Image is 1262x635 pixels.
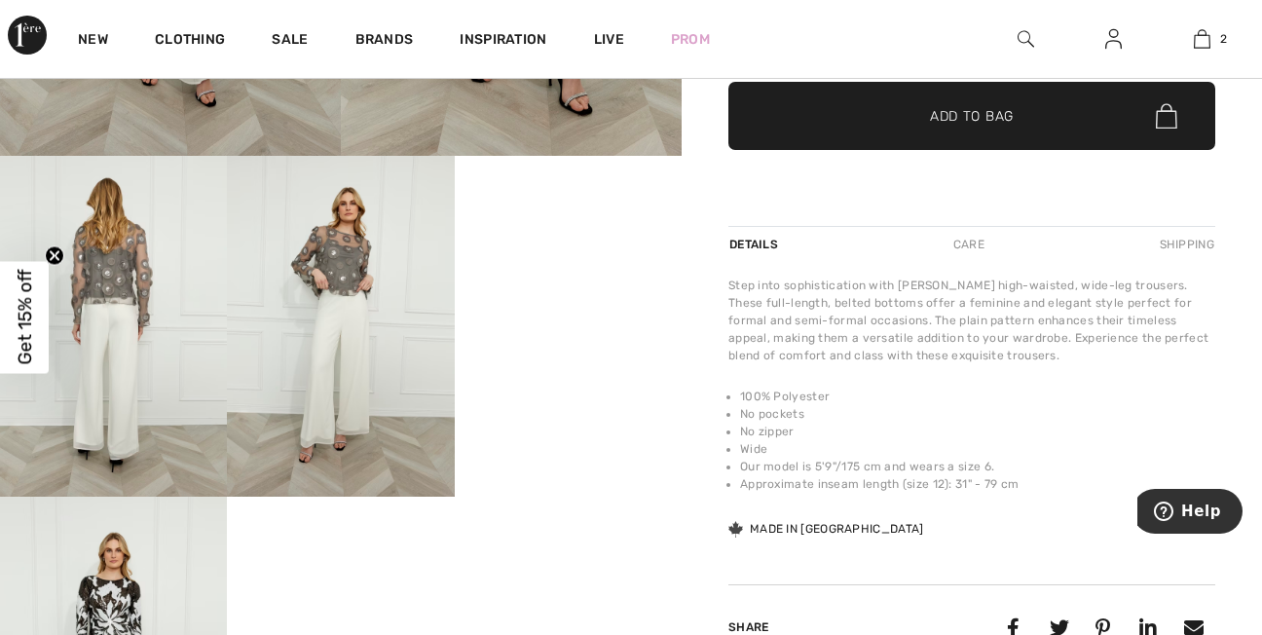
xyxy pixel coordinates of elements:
div: Details [728,227,783,262]
a: New [78,31,108,52]
div: Care [937,227,1001,262]
img: My Info [1105,27,1122,51]
button: Close teaser [45,246,64,266]
div: Shipping [1155,227,1215,262]
div: Made in [GEOGRAPHIC_DATA] [728,520,924,538]
a: 2 [1159,27,1245,51]
li: Wide [740,440,1215,458]
li: No pockets [740,405,1215,423]
img: My Bag [1194,27,1210,51]
button: Add to Bag [728,82,1215,150]
div: Step into sophistication with [PERSON_NAME] high-waisted, wide-leg trousers. These full-length, b... [728,277,1215,364]
a: Live [594,29,624,50]
li: No zipper [740,423,1215,440]
a: Sign In [1090,27,1137,52]
img: Bag.svg [1156,103,1177,129]
span: 2 [1220,30,1227,48]
li: Our model is 5'9"/175 cm and wears a size 6. [740,458,1215,475]
a: Sale [272,31,308,52]
img: search the website [1018,27,1034,51]
img: Full-Length Trousers Style 259023. 4 [227,156,454,497]
iframe: Opens a widget where you can find more information [1137,489,1243,538]
span: Get 15% off [14,270,36,365]
a: Brands [355,31,414,52]
a: Clothing [155,31,225,52]
li: Approximate inseam length (size 12): 31" - 79 cm [740,475,1215,493]
a: Prom [671,29,710,50]
span: Inspiration [460,31,546,52]
span: Share [728,620,769,634]
video: Your browser does not support the video tag. [455,156,682,270]
li: 100% Polyester [740,388,1215,405]
span: Add to Bag [930,106,1014,127]
img: 1ère Avenue [8,16,47,55]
